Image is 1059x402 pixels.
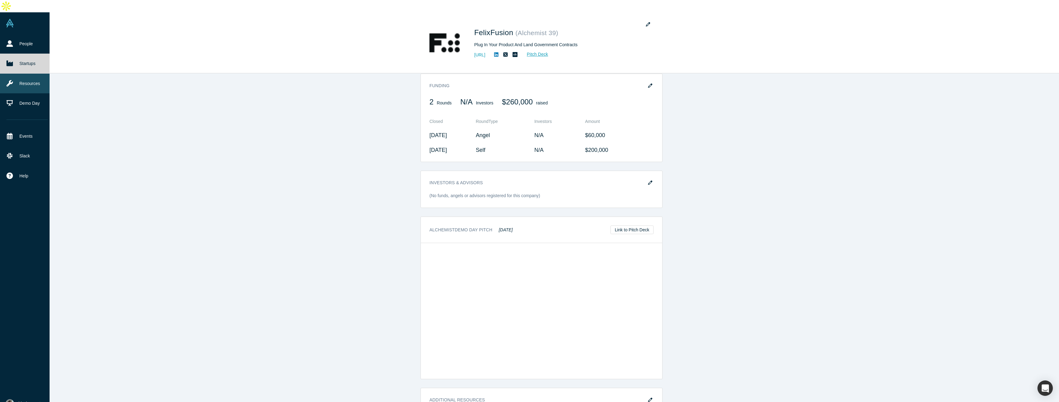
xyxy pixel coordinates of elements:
[429,83,645,89] h3: Funding
[429,115,476,128] th: Closed
[489,119,498,124] span: Type
[429,98,452,111] div: Rounds
[581,128,654,143] td: $60,000
[581,115,654,128] th: Amount
[581,143,654,157] td: $200,000
[502,98,548,111] div: raised
[19,173,28,179] span: Help
[502,98,533,106] span: $260,000
[476,115,534,128] th: Round
[429,98,433,106] span: 2
[520,51,548,58] a: Pitch Deck
[515,29,558,36] small: ( Alchemist 39 )
[474,42,647,48] div: Plug In Your Product And Land Government Contracts
[429,193,654,203] div: (No funds, angels or advisors registered for this company)
[460,98,473,106] span: N/A
[534,115,581,128] th: Investors
[534,143,581,157] td: N/A
[460,98,493,111] div: Investors
[474,28,516,37] span: FelixFusion
[429,180,645,186] h3: Investors & Advisors
[499,227,513,232] em: [DATE]
[429,227,513,233] h3: Alchemist Demo Day Pitch
[476,147,485,153] span: Self
[421,243,662,379] iframe: FelixFusion
[534,128,581,143] td: N/A
[429,128,476,143] td: [DATE]
[474,52,485,58] a: [URL]
[429,143,476,157] td: [DATE]
[423,21,466,64] img: FelixFusion's Logo
[6,19,14,27] img: Alchemist Vault Logo
[610,225,654,234] a: Link to Pitch Deck
[476,132,490,138] span: Angel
